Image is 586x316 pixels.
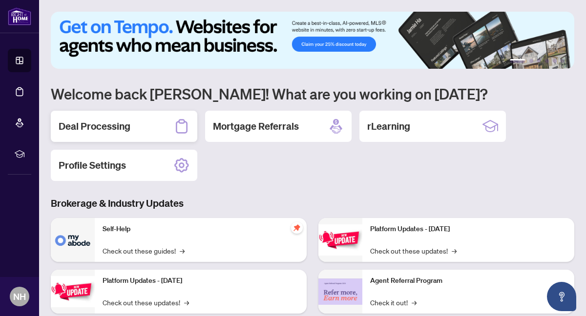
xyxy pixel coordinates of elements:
[51,12,574,69] img: Slide 0
[59,119,130,133] h2: Deal Processing
[213,119,299,133] h2: Mortgage Referrals
[180,245,185,256] span: →
[51,197,574,210] h3: Brokerage & Industry Updates
[370,245,457,256] a: Check out these updates!→
[103,245,185,256] a: Check out these guides!→
[51,218,95,262] img: Self-Help
[8,7,31,25] img: logo
[318,224,362,255] img: Platform Updates - June 23, 2025
[452,245,457,256] span: →
[103,224,299,235] p: Self-Help
[370,297,417,308] a: Check it out!→
[59,158,126,172] h2: Profile Settings
[545,59,549,63] button: 4
[412,297,417,308] span: →
[367,119,410,133] h2: rLearning
[553,59,557,63] button: 5
[561,59,565,63] button: 6
[13,290,26,303] span: NH
[318,278,362,305] img: Agent Referral Program
[291,222,303,234] span: pushpin
[370,224,566,235] p: Platform Updates - [DATE]
[547,282,576,311] button: Open asap
[537,59,541,63] button: 3
[51,84,574,103] h1: Welcome back [PERSON_NAME]! What are you working on [DATE]?
[529,59,533,63] button: 2
[184,297,189,308] span: →
[103,297,189,308] a: Check out these updates!→
[51,276,95,307] img: Platform Updates - September 16, 2025
[510,59,525,63] button: 1
[103,276,299,286] p: Platform Updates - [DATE]
[370,276,566,286] p: Agent Referral Program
